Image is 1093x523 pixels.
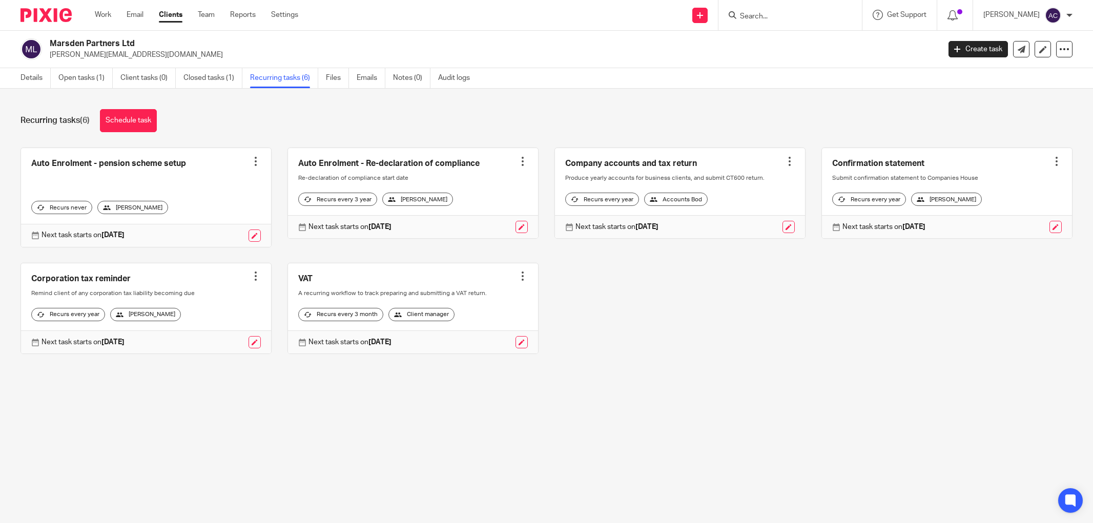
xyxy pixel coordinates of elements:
div: Accounts Bod [644,193,708,206]
a: Open tasks (1) [58,68,113,88]
a: Email [127,10,143,20]
strong: [DATE] [635,223,658,231]
a: Files [326,68,349,88]
div: Recurs every 3 year [298,193,377,206]
img: svg%3E [20,38,42,60]
a: Details [20,68,51,88]
p: Next task starts on [308,337,391,347]
div: Client manager [388,308,455,321]
h2: Marsden Partners Ltd [50,38,756,49]
img: svg%3E [1045,7,1061,24]
a: Work [95,10,111,20]
div: [PERSON_NAME] [110,308,181,321]
strong: [DATE] [902,223,925,231]
strong: [DATE] [101,339,125,346]
input: Search [739,12,831,22]
a: Reports [230,10,256,20]
p: [PERSON_NAME] [983,10,1040,20]
a: Audit logs [438,68,478,88]
a: Clients [159,10,182,20]
p: Next task starts on [308,222,391,232]
div: [PERSON_NAME] [382,193,453,206]
div: Recurs every year [565,193,639,206]
a: Emails [357,68,385,88]
a: Settings [271,10,298,20]
a: Recurring tasks (6) [250,68,318,88]
a: Team [198,10,215,20]
img: Pixie [20,8,72,22]
strong: [DATE] [368,223,391,231]
a: Client tasks (0) [120,68,176,88]
strong: [DATE] [368,339,391,346]
p: Next task starts on [842,222,925,232]
p: [PERSON_NAME][EMAIL_ADDRESS][DOMAIN_NAME] [50,50,933,60]
span: (6) [80,116,90,124]
h1: Recurring tasks [20,115,90,126]
a: Schedule task [100,109,157,132]
a: Closed tasks (1) [183,68,242,88]
a: Notes (0) [393,68,430,88]
div: Recurs every 3 month [298,308,383,321]
a: Create task [948,41,1008,57]
div: Recurs every year [31,308,105,321]
p: Next task starts on [42,337,125,347]
p: Next task starts on [42,230,125,240]
span: Get Support [887,11,926,18]
div: Recurs never [31,201,92,214]
strong: [DATE] [101,232,125,239]
p: Next task starts on [575,222,658,232]
div: [PERSON_NAME] [911,193,982,206]
div: [PERSON_NAME] [97,201,168,214]
div: Recurs every year [832,193,906,206]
